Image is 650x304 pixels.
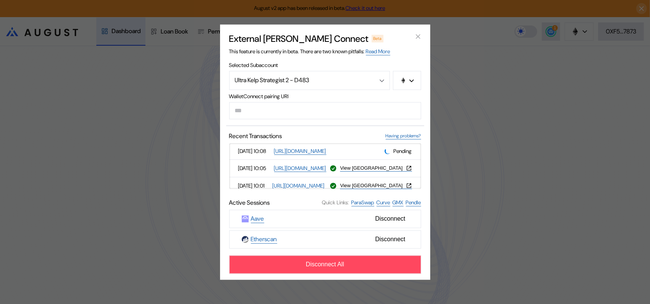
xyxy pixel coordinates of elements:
button: View [GEOGRAPHIC_DATA] [340,183,412,189]
img: Aave [242,215,249,222]
span: Quick Links: [322,199,349,206]
a: Aave [251,215,264,223]
div: Pending [385,148,412,155]
a: Having problems? [386,133,421,139]
span: Selected Subaccount [229,62,421,68]
a: [URL][DOMAIN_NAME] [274,148,326,155]
span: WalletConnect pairing URI [229,93,421,100]
span: Disconnect [372,212,408,225]
button: Disconnect All [229,255,421,274]
a: Etherscan [251,235,277,244]
h2: External [PERSON_NAME] Connect [229,33,369,45]
img: Etherscan [242,236,249,243]
button: chain logo [393,71,421,90]
span: [DATE] 10:01 [238,183,270,189]
a: View [GEOGRAPHIC_DATA] [340,165,412,172]
a: [URL][DOMAIN_NAME] [273,182,325,189]
div: Ultra Kelp Strategist 2 - D483 [235,76,368,84]
img: chain logo [400,77,406,83]
div: Beta [372,35,384,42]
span: Recent Transactions [229,132,282,140]
a: Curve [377,199,390,206]
span: [DATE] 10:05 [238,165,271,172]
span: This feature is currently in beta. There are two known pitfalls: [229,48,390,55]
button: View [GEOGRAPHIC_DATA] [340,165,412,171]
a: ParaSwap [351,199,374,206]
a: GMX [393,199,404,206]
button: Open menu [229,71,390,90]
a: [URL][DOMAIN_NAME] [274,165,326,172]
span: [DATE] 10:08 [238,148,271,155]
span: Disconnect All [306,261,344,268]
button: close modal [412,30,424,43]
a: Read More [366,48,390,55]
button: AaveAaveDisconnect [229,210,421,228]
span: Disconnect [372,233,408,246]
a: Pendle [406,199,421,206]
button: EtherscanEtherscanDisconnect [229,230,421,248]
span: Active Sessions [229,199,270,207]
img: pending [384,148,391,155]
